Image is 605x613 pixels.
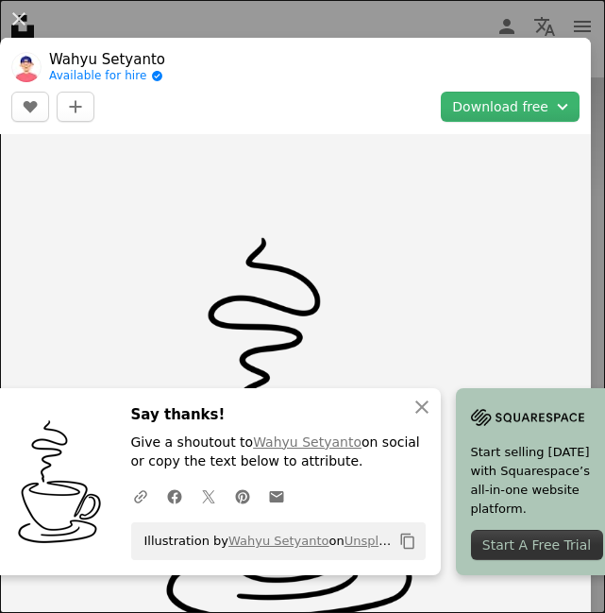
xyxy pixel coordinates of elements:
[11,92,49,122] button: Like
[392,525,424,557] button: Copy to clipboard
[11,52,42,82] img: Go to Wahyu Setyanto's profile
[345,534,400,548] a: Unsplash
[471,530,603,560] div: Start A Free Trial
[441,92,580,122] button: Choose download format
[471,403,584,432] img: file-1705255347840-230a6ab5bca9image
[471,443,603,519] span: Start selling [DATE] with Squarespace’s all-in-one website platform.
[131,434,426,471] p: Give a shoutout to on social or copy the text below to attribute.
[192,477,226,515] a: Share on Twitter
[49,50,165,69] a: Wahyu Setyanto
[253,434,361,450] a: Wahyu Setyanto
[57,92,94,122] button: Add to Collection
[131,403,426,426] h3: Say thanks!
[228,534,329,548] a: Wahyu Setyanto
[260,477,294,515] a: Share over email
[158,477,192,515] a: Share on Facebook
[49,69,165,84] a: Available for hire
[226,477,260,515] a: Share on Pinterest
[135,526,392,556] span: Illustration by on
